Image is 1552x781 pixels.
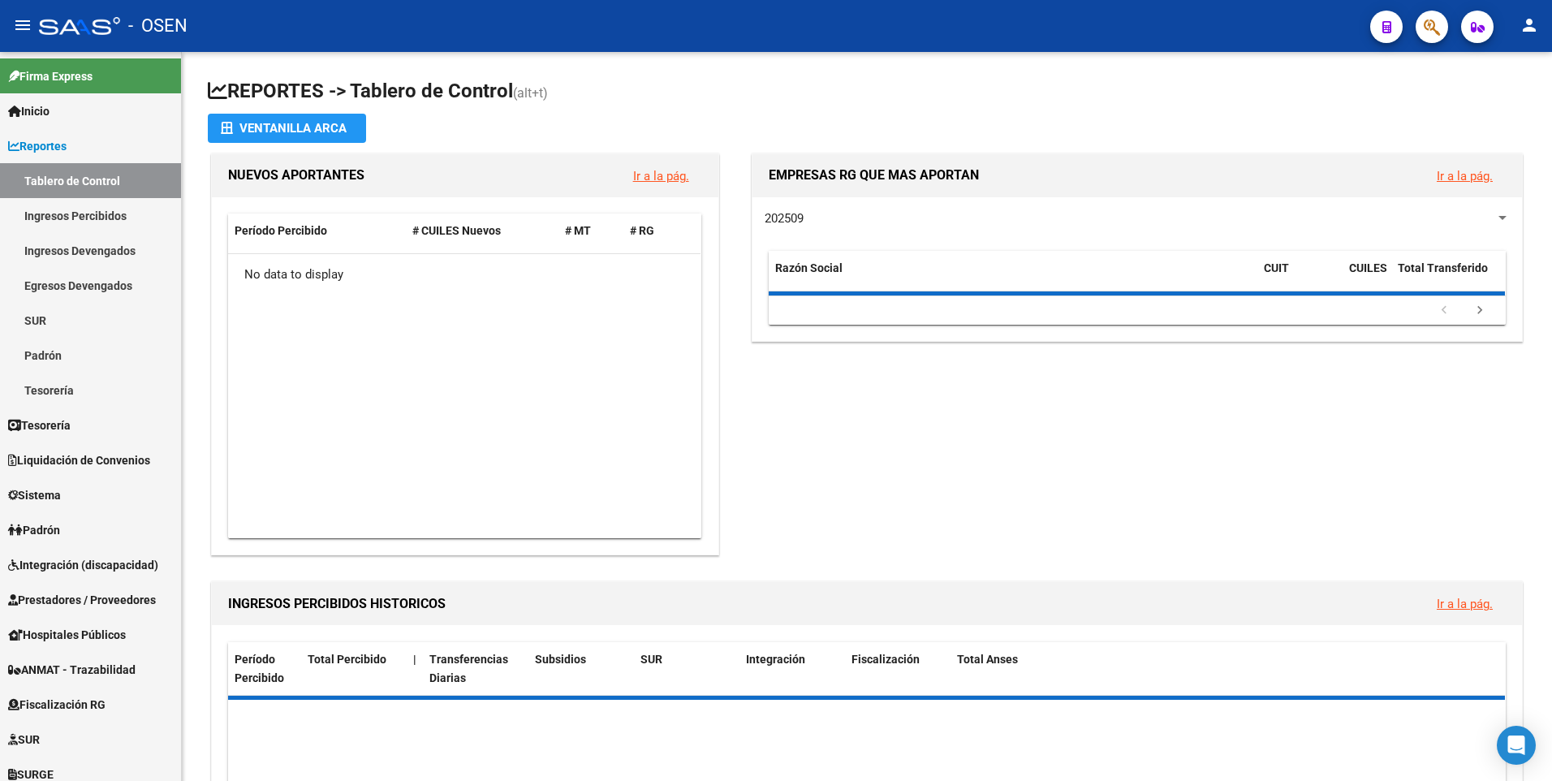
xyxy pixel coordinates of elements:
a: Ir a la pág. [633,169,689,183]
span: NUEVOS APORTANTES [228,167,364,183]
span: Razón Social [775,261,843,274]
span: Integración (discapacidad) [8,556,158,574]
span: Total Transferido [1398,261,1488,274]
span: Fiscalización RG [8,696,106,714]
div: No data to display [228,254,701,295]
span: Liquidación de Convenios [8,451,150,469]
span: Subsidios [535,653,586,666]
datatable-header-cell: # MT [558,214,623,248]
button: Ir a la pág. [1424,589,1506,619]
datatable-header-cell: Total Percibido [301,642,407,696]
a: Ir a la pág. [1437,169,1493,183]
h1: REPORTES -> Tablero de Control [208,78,1526,106]
span: EMPRESAS RG QUE MAS APORTAN [769,167,979,183]
datatable-header-cell: # CUILES Nuevos [406,214,559,248]
datatable-header-cell: | [407,642,423,696]
span: ANMAT - Trazabilidad [8,661,136,679]
a: Ir a la pág. [1437,597,1493,611]
span: # CUILES Nuevos [412,224,501,237]
span: # RG [630,224,654,237]
a: go to next page [1464,302,1495,320]
span: Período Percibido [235,653,284,684]
datatable-header-cell: Transferencias Diarias [423,642,528,696]
button: Ir a la pág. [620,161,702,191]
span: CUILES [1349,261,1387,274]
span: # MT [565,224,591,237]
span: SUR [8,731,40,749]
span: SUR [640,653,662,666]
span: 202509 [765,211,804,226]
datatable-header-cell: Integración [739,642,845,696]
datatable-header-cell: Fiscalización [845,642,951,696]
div: Ventanilla ARCA [221,114,353,143]
span: Hospitales Públicos [8,626,126,644]
span: | [413,653,416,666]
span: Integración [746,653,805,666]
mat-icon: menu [13,15,32,35]
datatable-header-cell: Subsidios [528,642,634,696]
datatable-header-cell: SUR [634,642,739,696]
datatable-header-cell: Total Transferido [1391,251,1505,304]
datatable-header-cell: CUIT [1257,251,1343,304]
datatable-header-cell: Período Percibido [228,642,301,696]
span: Prestadores / Proveedores [8,591,156,609]
span: Tesorería [8,416,71,434]
datatable-header-cell: CUILES [1343,251,1391,304]
datatable-header-cell: Período Percibido [228,214,406,248]
mat-icon: person [1520,15,1539,35]
span: - OSEN [128,8,188,44]
span: Sistema [8,486,61,504]
datatable-header-cell: # RG [623,214,688,248]
span: Firma Express [8,67,93,85]
span: (alt+t) [513,85,548,101]
span: Fiscalización [851,653,920,666]
span: Total Anses [957,653,1018,666]
span: Transferencias Diarias [429,653,508,684]
span: Período Percibido [235,224,327,237]
span: CUIT [1264,261,1289,274]
datatable-header-cell: Total Anses [951,642,1493,696]
button: Ir a la pág. [1424,161,1506,191]
a: go to previous page [1429,302,1459,320]
div: Open Intercom Messenger [1497,726,1536,765]
span: INGRESOS PERCIBIDOS HISTORICOS [228,596,446,611]
span: Total Percibido [308,653,386,666]
span: Padrón [8,521,60,539]
datatable-header-cell: Razón Social [769,251,1257,304]
button: Ventanilla ARCA [208,114,366,143]
span: Reportes [8,137,67,155]
span: Inicio [8,102,50,120]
